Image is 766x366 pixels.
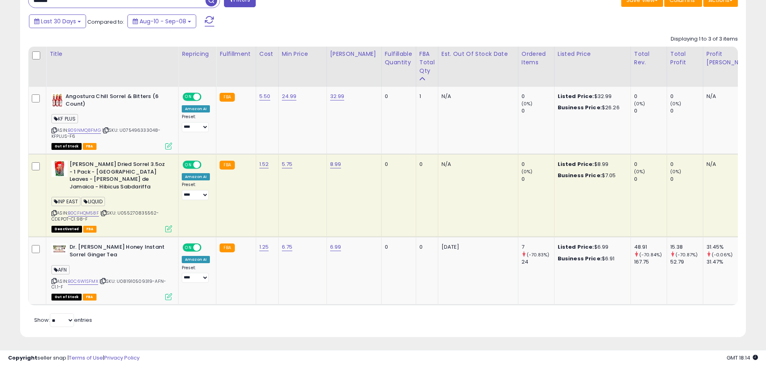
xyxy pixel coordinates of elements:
div: Preset: [182,182,210,200]
div: $26.26 [558,104,624,111]
small: FBA [220,161,234,170]
div: 0 [385,93,410,100]
div: Total Profit [670,50,700,67]
b: Business Price: [558,255,602,262]
div: N/A [706,161,752,168]
a: 8.99 [330,160,341,168]
span: INP EAST [51,197,80,206]
div: ASIN: [51,243,172,299]
a: 5.50 [259,92,271,100]
div: Displaying 1 to 3 of 3 items [671,35,738,43]
span: All listings that are currently out of stock and unavailable for purchase on Amazon [51,294,82,301]
div: 0 [634,93,667,100]
span: ON [183,94,193,100]
div: Amazon AI [182,105,210,112]
img: 41izkuDyKxL._SL40_.jpg [51,243,68,254]
div: 31.47% [706,258,758,266]
a: Privacy Policy [104,354,140,362]
span: KF PLUS [51,114,78,123]
b: Business Price: [558,172,602,179]
small: (0%) [522,100,533,107]
div: FBA Total Qty [419,50,435,75]
span: Compared to: [87,18,124,26]
div: 0 [670,161,703,168]
p: [DATE] [442,243,512,251]
div: 0 [522,161,554,168]
div: 0 [634,107,667,115]
span: | SKU: U055270835562-CDEPOT-C1.98-F [51,210,159,222]
span: OFF [200,94,213,100]
div: Profit [PERSON_NAME] [706,50,754,67]
div: 0 [419,243,432,251]
b: Listed Price: [558,160,594,168]
div: Min Price [282,50,323,58]
small: (0%) [670,168,682,175]
div: 0 [670,93,703,100]
div: Listed Price [558,50,627,58]
p: N/A [442,93,512,100]
button: Last 30 Days [29,14,86,28]
div: 0 [522,107,554,115]
small: (-70.84%) [639,251,662,258]
div: 15.38 [670,243,703,251]
div: ASIN: [51,161,172,231]
div: $7.05 [558,172,624,179]
div: Amazon AI [182,256,210,263]
strong: Copyright [8,354,37,362]
small: (0%) [634,100,645,107]
small: (-70.87%) [676,251,698,258]
div: Title [49,50,175,58]
div: 1 [419,93,432,100]
small: (0%) [670,100,682,107]
a: B0C6W1SFMX [68,278,98,285]
button: Aug-10 - Sep-08 [127,14,196,28]
div: Total Rev. [634,50,663,67]
div: 0 [419,161,432,168]
div: $32.99 [558,93,624,100]
a: B09NMQ8FMG [68,127,101,134]
a: 24.99 [282,92,297,100]
div: 48.91 [634,243,667,251]
small: (-70.83%) [527,251,549,258]
span: | SKU: U081910509319-AFN-C1.1-F [51,278,166,290]
span: All listings that are unavailable for purchase on Amazon for any reason other than out-of-stock [51,226,82,233]
span: Last 30 Days [41,17,76,25]
span: All listings that are currently out of stock and unavailable for purchase on Amazon [51,143,82,150]
div: 0 [670,176,703,183]
a: 1.52 [259,160,269,168]
small: FBA [220,93,234,102]
div: 167.75 [634,258,667,266]
div: Amazon AI [182,173,210,180]
span: AFN [51,265,70,274]
div: Est. Out Of Stock Date [442,50,515,58]
div: N/A [706,93,752,100]
img: 41xkm0aVdEL._SL40_.jpg [51,93,64,109]
a: Terms of Use [69,354,103,362]
div: 0 [385,243,410,251]
span: Aug-10 - Sep-08 [140,17,186,25]
img: 41F74DoT6QL._SL40_.jpg [51,161,68,177]
div: Cost [259,50,275,58]
div: 24 [522,258,554,266]
div: Repricing [182,50,213,58]
small: FBA [220,243,234,252]
span: OFF [200,244,213,251]
span: FBA [83,226,97,233]
a: 5.75 [282,160,293,168]
b: Listed Price: [558,243,594,251]
span: 2025-10-9 18:14 GMT [727,354,758,362]
div: Preset: [182,265,210,283]
div: [PERSON_NAME] [330,50,378,58]
a: 6.75 [282,243,293,251]
span: | SKU: U075496333048-KFPLUS-F6 [51,127,160,139]
div: Ordered Items [522,50,551,67]
a: B0CFHQM58F [68,210,99,217]
div: seller snap | | [8,354,140,362]
span: ON [183,162,193,168]
span: Show: entries [34,316,92,324]
b: Business Price: [558,104,602,111]
span: OFF [200,162,213,168]
small: (0%) [522,168,533,175]
div: 0 [634,161,667,168]
a: 32.99 [330,92,345,100]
